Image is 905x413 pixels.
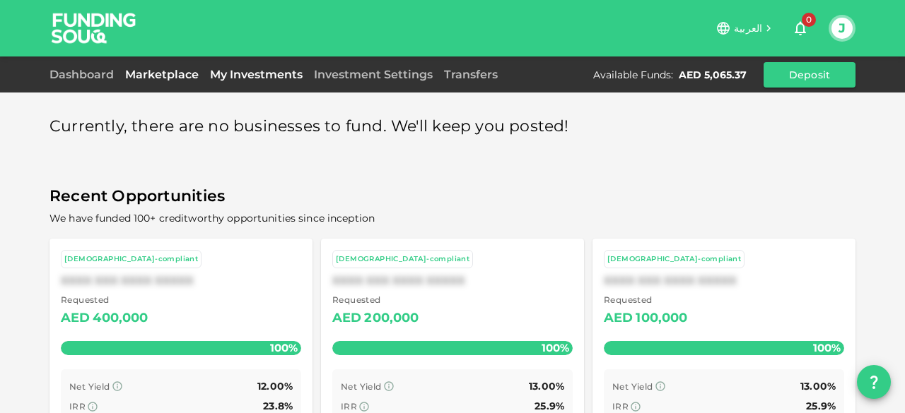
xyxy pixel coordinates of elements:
button: question [857,365,891,399]
span: 100% [810,337,844,358]
div: 100,000 [636,307,687,330]
a: Dashboard [49,68,119,81]
span: 13.00% [800,380,836,393]
span: Currently, there are no businesses to fund. We'll keep you posted! [49,113,569,140]
span: Net Yield [612,381,653,392]
span: 25.9% [806,400,836,412]
div: Available Funds : [593,68,673,82]
span: Requested [604,293,688,307]
span: 23.8% [263,400,293,412]
div: 400,000 [93,307,148,330]
button: J [831,18,853,39]
div: 200,000 [364,307,419,330]
span: Requested [61,293,148,307]
a: Transfers [438,68,503,81]
div: [DEMOGRAPHIC_DATA]-compliant [336,253,469,265]
span: We have funded 100+ creditworthy opportunities since inception [49,212,375,225]
div: XXXX XXX XXXX XXXXX [604,274,844,287]
div: AED [604,307,633,330]
span: Net Yield [69,381,110,392]
span: IRR [341,401,357,412]
div: XXXX XXX XXXX XXXXX [332,274,573,287]
a: Marketplace [119,68,204,81]
button: Deposit [764,62,856,88]
span: 12.00% [257,380,293,393]
span: 100% [538,337,573,358]
div: [DEMOGRAPHIC_DATA]-compliant [607,253,741,265]
a: Investment Settings [308,68,438,81]
div: XXXX XXX XXXX XXXXX [61,274,301,287]
div: AED [332,307,361,330]
a: My Investments [204,68,308,81]
span: 25.9% [535,400,564,412]
span: Recent Opportunities [49,183,856,210]
span: IRR [612,401,629,412]
span: 13.00% [529,380,564,393]
div: AED [61,307,90,330]
span: Net Yield [341,381,382,392]
span: IRR [69,401,86,412]
div: [DEMOGRAPHIC_DATA]-compliant [64,253,198,265]
div: AED 5,065.37 [679,68,747,82]
button: 0 [786,14,814,42]
span: 0 [802,13,816,27]
span: Requested [332,293,419,307]
span: 100% [267,337,301,358]
span: العربية [734,22,762,35]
